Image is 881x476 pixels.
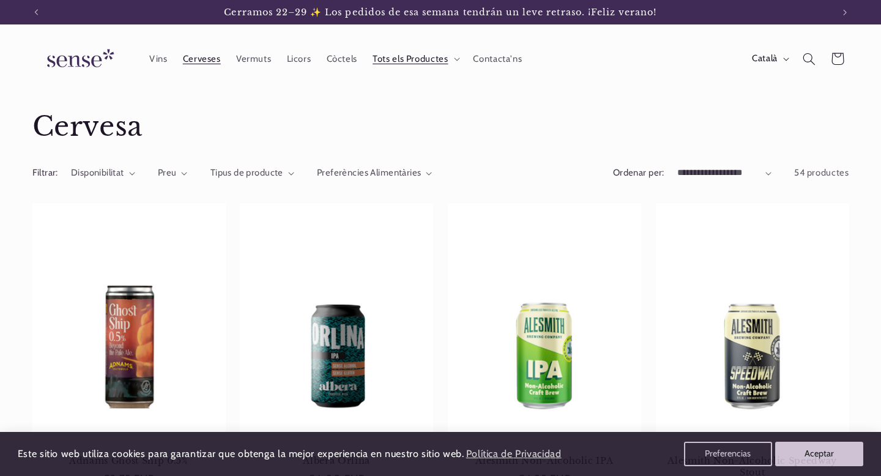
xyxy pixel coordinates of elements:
summary: Cerca [795,45,823,73]
span: Tots els Productes [373,53,448,65]
summary: Preferències Alimentàries (0 seleccionat) [317,166,433,180]
label: Ordenar per: [613,167,664,178]
span: Licors [287,53,311,65]
span: Vermuts [236,53,271,65]
span: Tipus de producte [210,167,283,178]
img: Sense [32,42,124,76]
span: Preu [158,167,177,178]
summary: Tipus de producte (0 seleccionat) [210,166,295,180]
summary: Disponibilitat (0 seleccionat) [71,166,135,180]
a: Còctels [319,45,365,72]
span: 54 productes [794,167,849,178]
span: Este sitio web utiliza cookies para garantizar que obtenga la mejor experiencia en nuestro sitio ... [18,448,464,459]
a: Sense [28,37,129,81]
a: Contacta'ns [466,45,530,72]
span: Vins [149,53,168,65]
span: Cerramos 22–29 ✨ Los pedidos de esa semana tendrán un leve retraso. ¡Feliz verano! [224,7,656,18]
span: Cerveses [183,53,221,65]
button: Preferencias [684,442,772,466]
button: Aceptar [775,442,863,466]
a: Cerveses [175,45,228,72]
h2: Filtrar: [32,166,58,180]
a: Licors [279,45,319,72]
span: Còctels [327,53,357,65]
span: Contacta'ns [473,53,522,65]
span: Disponibilitat [71,167,124,178]
a: Vins [141,45,175,72]
button: Català [745,46,795,71]
span: Català [752,52,778,65]
a: Política de Privacidad (opens in a new tab) [464,444,563,465]
h1: Cervesa [32,110,849,144]
span: Preferències Alimentàries [317,167,422,178]
summary: Tots els Productes [365,45,466,72]
summary: Preu [158,166,188,180]
a: Vermuts [228,45,279,72]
